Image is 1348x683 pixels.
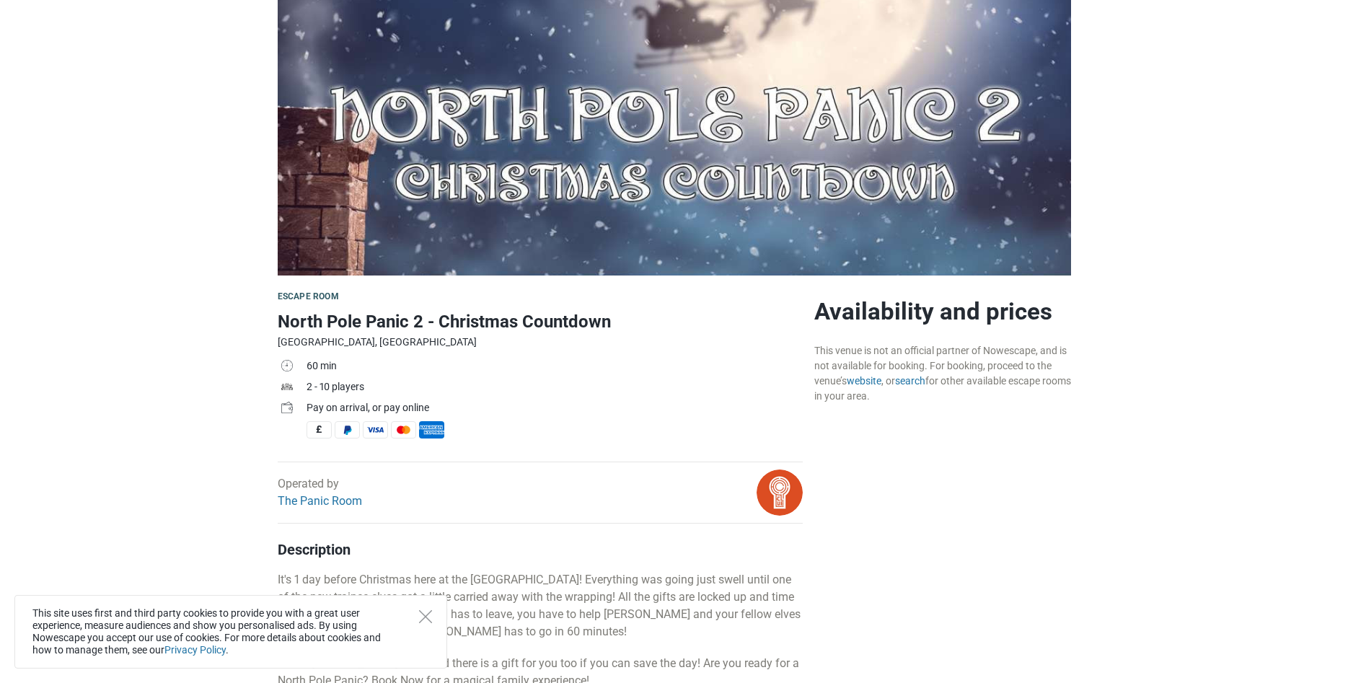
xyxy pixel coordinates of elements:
[278,291,339,301] span: Escape room
[847,375,881,387] a: website
[419,421,444,439] span: American Express
[419,610,432,623] button: Close
[278,309,803,335] h1: North Pole Panic 2 - Christmas Countdown
[335,421,360,439] span: PayPal
[895,375,925,387] a: search
[307,400,803,415] div: Pay on arrival, or pay online
[278,475,362,510] div: Operated by
[278,494,362,508] a: The Panic Room
[278,541,803,558] h4: Description
[307,357,803,378] td: 60 min
[814,343,1071,404] div: This venue is not an official partner of Nowescape, and is not available for booking. For booking...
[307,421,332,439] span: Cash
[278,335,803,350] div: [GEOGRAPHIC_DATA], [GEOGRAPHIC_DATA]
[164,644,226,656] a: Privacy Policy
[14,595,447,669] div: This site uses first and third party cookies to provide you with a great user experience, measure...
[391,421,416,439] span: MasterCard
[814,297,1071,326] h2: Availability and prices
[757,470,803,516] img: bitmap.png
[278,571,803,640] p: It's 1 day before Christmas here at the [GEOGRAPHIC_DATA]! Everything was going just swell until ...
[307,378,803,399] td: 2 - 10 players
[363,421,388,439] span: Visa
